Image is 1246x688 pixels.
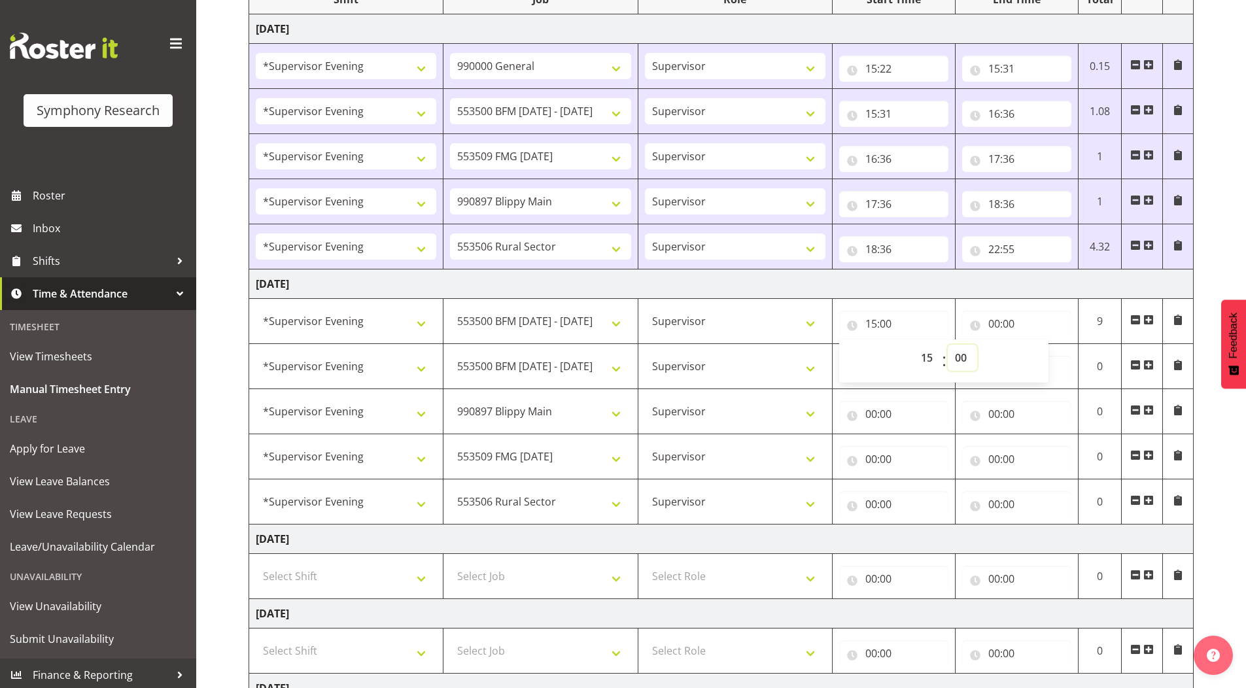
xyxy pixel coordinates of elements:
input: Click to select... [839,56,948,82]
span: Inbox [33,218,190,238]
span: View Leave Balances [10,472,186,491]
span: Feedback [1228,313,1239,358]
td: 1.08 [1078,89,1122,134]
input: Click to select... [962,446,1071,472]
div: Symphony Research [37,101,160,120]
a: Apply for Leave [3,432,193,465]
span: Leave/Unavailability Calendar [10,537,186,557]
td: 0 [1078,628,1122,674]
input: Click to select... [962,566,1071,592]
a: Submit Unavailability [3,623,193,655]
a: View Unavailability [3,590,193,623]
a: Manual Timesheet Entry [3,373,193,405]
span: View Leave Requests [10,504,186,524]
span: View Timesheets [10,347,186,366]
input: Click to select... [962,56,1071,82]
img: Rosterit website logo [10,33,118,59]
span: : [942,345,946,377]
a: View Timesheets [3,340,193,373]
input: Click to select... [839,491,948,517]
img: help-xxl-2.png [1207,649,1220,662]
input: Click to select... [839,236,948,262]
td: 0 [1078,554,1122,599]
input: Click to select... [839,311,948,337]
a: Leave/Unavailability Calendar [3,530,193,563]
input: Click to select... [839,101,948,127]
div: Timesheet [3,313,193,340]
td: 0 [1078,479,1122,525]
td: 1 [1078,134,1122,179]
td: [DATE] [249,269,1194,299]
div: Leave [3,405,193,432]
input: Click to select... [839,640,948,666]
td: 9 [1078,299,1122,344]
td: [DATE] [249,599,1194,628]
span: Apply for Leave [10,439,186,458]
input: Click to select... [962,146,1071,172]
input: Click to select... [962,640,1071,666]
a: View Leave Balances [3,465,193,498]
input: Click to select... [962,311,1071,337]
span: Roster [33,186,190,205]
input: Click to select... [839,191,948,217]
input: Click to select... [839,446,948,472]
td: 4.32 [1078,224,1122,269]
a: View Leave Requests [3,498,193,530]
input: Click to select... [839,566,948,592]
td: [DATE] [249,14,1194,44]
input: Click to select... [962,491,1071,517]
input: Click to select... [962,191,1071,217]
input: Click to select... [962,101,1071,127]
td: 1 [1078,179,1122,224]
td: [DATE] [249,525,1194,554]
button: Feedback - Show survey [1221,300,1246,388]
td: 0 [1078,434,1122,479]
td: 0.15 [1078,44,1122,89]
input: Click to select... [839,146,948,172]
span: Shifts [33,251,170,271]
span: Time & Attendance [33,284,170,303]
input: Click to select... [962,236,1071,262]
td: 0 [1078,344,1122,389]
td: 0 [1078,389,1122,434]
span: Manual Timesheet Entry [10,379,186,399]
input: Click to select... [839,401,948,427]
span: View Unavailability [10,596,186,616]
div: Unavailability [3,563,193,590]
span: Finance & Reporting [33,665,170,685]
span: Submit Unavailability [10,629,186,649]
input: Click to select... [962,401,1071,427]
